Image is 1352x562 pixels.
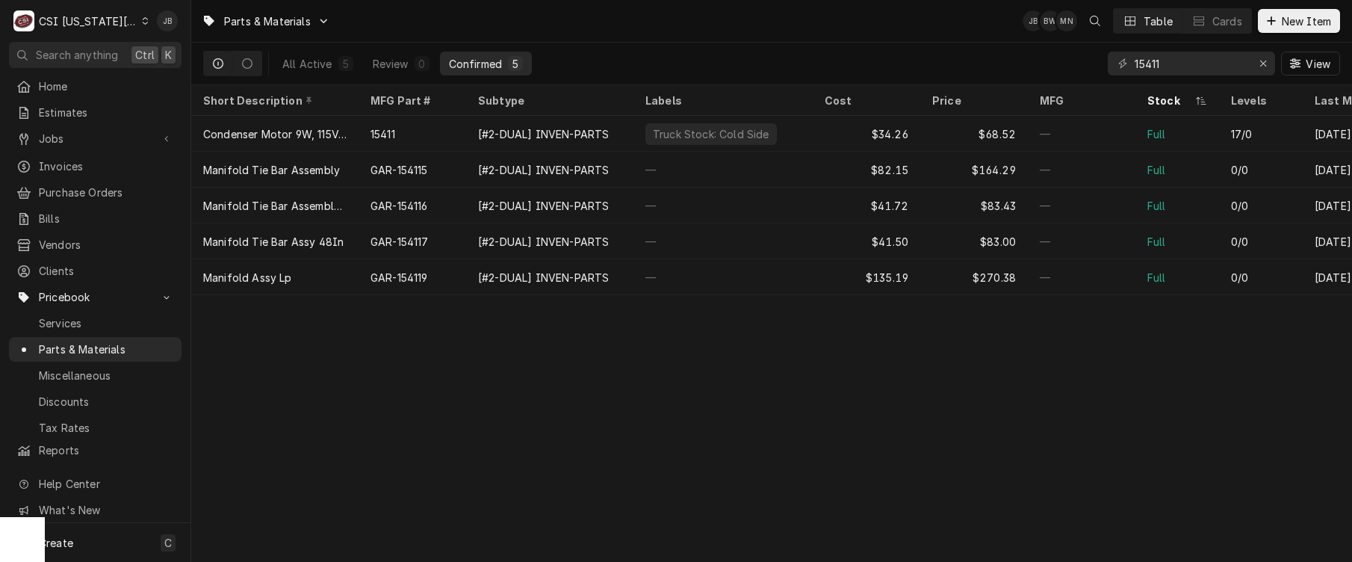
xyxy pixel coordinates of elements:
[39,502,173,518] span: What's New
[39,105,174,120] span: Estimates
[9,126,182,151] a: Go to Jobs
[478,126,609,142] div: [#2-DUAL] INVEN-PARTS
[164,535,172,551] span: C
[825,93,905,108] div: Cost
[633,259,813,295] div: —
[370,93,451,108] div: MFG Part #
[39,368,174,383] span: Miscellaneous
[9,154,182,179] a: Invoices
[39,315,174,331] span: Services
[9,311,182,336] a: Services
[1028,223,1135,259] div: —
[1231,126,1253,142] div: 17/0
[920,152,1028,188] div: $164.29
[9,389,182,414] a: Discounts
[39,442,174,458] span: Reports
[478,198,609,214] div: [#2-DUAL] INVEN-PARTS
[9,285,182,309] a: Go to Pricebook
[39,420,174,436] span: Tax Rates
[9,259,182,283] a: Clients
[1231,270,1248,285] div: 0/0
[478,234,609,250] div: [#2-DUAL] INVEN-PARTS
[39,476,173,492] span: Help Center
[370,162,428,178] div: GAR-154115
[478,270,609,285] div: [#2-DUAL] INVEN-PARTS
[1251,52,1275,75] button: Erase input
[9,472,182,496] a: Go to Help Center
[39,394,174,410] span: Discounts
[1040,10,1061,31] div: Brad Wicks's Avatar
[478,162,609,178] div: [#2-DUAL] INVEN-PARTS
[920,116,1028,152] div: $68.52
[418,56,427,72] div: 0
[9,100,182,125] a: Estimates
[370,234,429,250] div: GAR-154117
[813,223,920,259] div: $41.50
[13,10,34,31] div: C
[13,10,34,31] div: CSI Kansas City.'s Avatar
[1147,93,1192,108] div: Stock
[633,188,813,223] div: —
[1028,188,1135,223] div: —
[39,211,174,226] span: Bills
[9,42,182,68] button: Search anythingCtrlK
[39,158,174,174] span: Invoices
[282,56,332,72] div: All Active
[39,237,174,253] span: Vendors
[39,13,137,29] div: CSI [US_STATE][GEOGRAPHIC_DATA].
[1040,10,1061,31] div: BW
[9,416,182,440] a: Tax Rates
[1212,13,1242,29] div: Cards
[1258,9,1340,33] button: New Item
[135,47,155,63] span: Ctrl
[157,10,178,31] div: Joshua Bennett's Avatar
[36,47,118,63] span: Search anything
[1023,10,1044,31] div: JB
[1231,234,1248,250] div: 0/0
[1147,270,1166,285] div: Full
[1040,93,1120,108] div: MFG
[9,363,182,388] a: Miscellaneous
[633,223,813,259] div: —
[1147,162,1166,178] div: Full
[1083,9,1107,33] button: Open search
[39,537,73,549] span: Create
[645,93,801,108] div: Labels
[165,47,172,63] span: K
[39,185,174,200] span: Purchase Orders
[203,198,347,214] div: Manifold Tie Bar Assembly 36In
[1231,93,1288,108] div: Levels
[1028,152,1135,188] div: —
[203,126,347,142] div: Condenser Motor 9W, 115V, Cw
[1147,234,1166,250] div: Full
[1279,13,1334,29] span: New Item
[1281,52,1340,75] button: View
[1023,10,1044,31] div: Joshua Bennett's Avatar
[478,93,618,108] div: Subtype
[1303,56,1333,72] span: View
[341,56,350,72] div: 5
[1028,259,1135,295] div: —
[9,498,182,522] a: Go to What's New
[1231,198,1248,214] div: 0/0
[39,131,152,146] span: Jobs
[1028,116,1135,152] div: —
[1135,52,1247,75] input: Keyword search
[449,56,502,72] div: Confirmed
[813,188,920,223] div: $41.72
[224,13,311,29] span: Parts & Materials
[373,56,409,72] div: Review
[9,232,182,257] a: Vendors
[9,180,182,205] a: Purchase Orders
[920,259,1028,295] div: $270.38
[370,198,428,214] div: GAR-154116
[39,263,174,279] span: Clients
[1056,10,1077,31] div: MN
[203,162,340,178] div: Manifold Tie Bar Assembly
[633,152,813,188] div: —
[651,126,771,142] div: Truck Stock: Cold Side
[9,206,182,231] a: Bills
[813,259,920,295] div: $135.19
[920,223,1028,259] div: $83.00
[932,93,1013,108] div: Price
